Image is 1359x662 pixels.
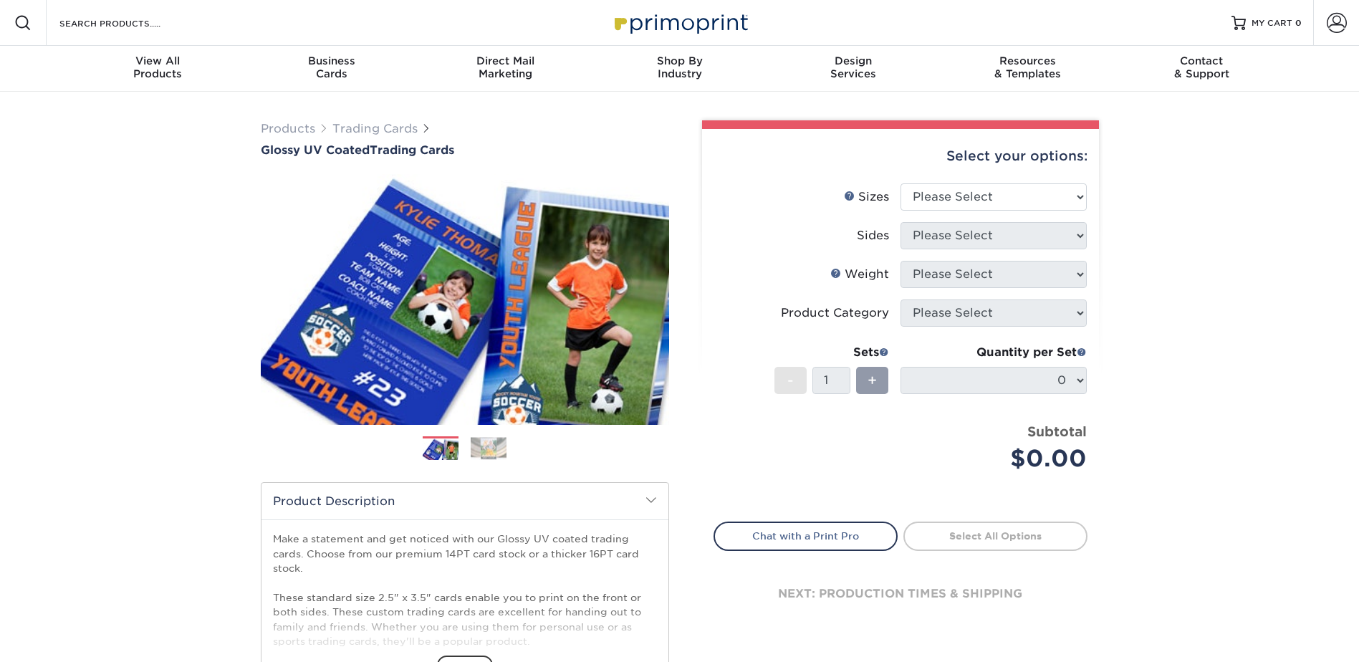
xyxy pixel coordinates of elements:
[71,54,245,67] span: View All
[261,143,370,157] span: Glossy UV Coated
[830,266,889,283] div: Weight
[767,54,941,67] span: Design
[261,122,315,135] a: Products
[261,143,669,157] a: Glossy UV CoatedTrading Cards
[941,54,1115,67] span: Resources
[244,54,418,80] div: Cards
[714,551,1087,637] div: next: production times & shipping
[244,54,418,67] span: Business
[423,437,458,462] img: Trading Cards 01
[418,54,592,67] span: Direct Mail
[71,54,245,80] div: Products
[1115,54,1289,80] div: & Support
[418,54,592,80] div: Marketing
[244,46,418,92] a: BusinessCards
[781,304,889,322] div: Product Category
[767,54,941,80] div: Services
[1295,18,1302,28] span: 0
[714,522,898,550] a: Chat with a Print Pro
[868,370,877,391] span: +
[592,54,767,67] span: Shop By
[1027,423,1087,439] strong: Subtotal
[71,46,245,92] a: View AllProducts
[1115,54,1289,67] span: Contact
[1115,46,1289,92] a: Contact& Support
[592,46,767,92] a: Shop ByIndustry
[941,46,1115,92] a: Resources& Templates
[592,54,767,80] div: Industry
[903,522,1087,550] a: Select All Options
[261,158,669,441] img: Glossy UV Coated 01
[714,129,1087,183] div: Select your options:
[911,441,1087,476] div: $0.00
[261,143,669,157] h1: Trading Cards
[332,122,418,135] a: Trading Cards
[1252,17,1292,29] span: MY CART
[608,7,751,38] img: Primoprint
[901,344,1087,361] div: Quantity per Set
[787,370,794,391] span: -
[418,46,592,92] a: Direct MailMarketing
[471,437,506,459] img: Trading Cards 02
[941,54,1115,80] div: & Templates
[261,483,668,519] h2: Product Description
[857,227,889,244] div: Sides
[774,344,889,361] div: Sets
[58,14,198,32] input: SEARCH PRODUCTS.....
[767,46,941,92] a: DesignServices
[844,188,889,206] div: Sizes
